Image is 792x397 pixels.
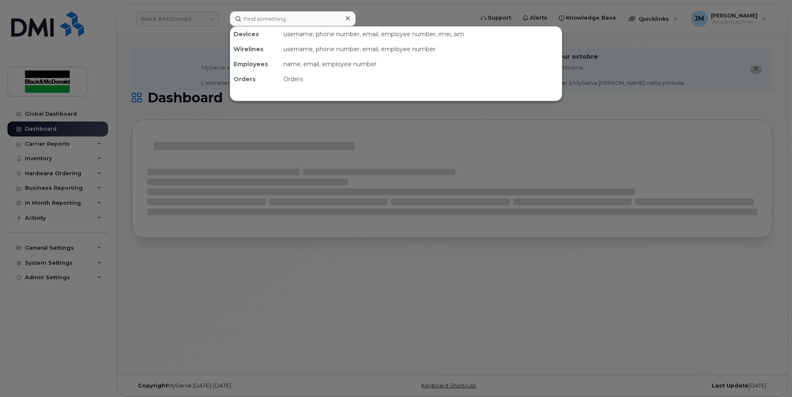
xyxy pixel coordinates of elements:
[230,72,280,87] div: Orders
[230,27,280,42] div: Devices
[230,42,280,57] div: Wirelines
[280,57,562,72] div: name, email, employee number
[280,27,562,42] div: username, phone number, email, employee number, imei, sim
[280,72,562,87] div: Orders
[230,57,280,72] div: Employees
[280,42,562,57] div: username, phone number, email, employee number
